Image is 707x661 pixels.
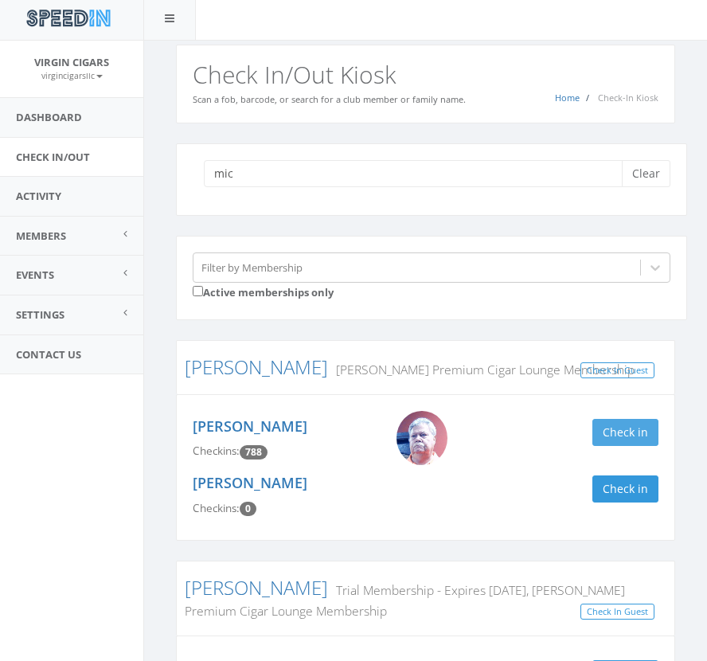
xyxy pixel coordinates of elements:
a: virgincigarsllc [41,68,103,82]
input: Search a name to check in [204,160,634,187]
span: Members [16,229,66,243]
span: Contact Us [16,347,81,362]
span: Checkin count [240,502,256,516]
span: Settings [16,307,64,322]
small: virgincigarsllc [41,70,103,81]
small: Trial Membership - Expires [DATE], [PERSON_NAME] Premium Cigar Lounge Membership [185,581,625,620]
button: Check in [592,475,658,503]
a: Home [555,92,580,104]
img: Big_Mike.jpg [396,411,447,465]
span: Checkin count [240,445,268,460]
button: Check in [592,419,658,446]
a: Check In Guest [580,362,654,379]
input: Active memberships only [193,286,203,296]
button: Clear [622,160,670,187]
small: Scan a fob, barcode, or search for a club member or family name. [193,93,466,105]
span: Virgin Cigars [34,55,109,69]
label: Active memberships only [193,283,334,300]
small: [PERSON_NAME] Premium Cigar Lounge Membership [328,361,635,378]
img: speedin_logo.png [18,3,118,33]
a: [PERSON_NAME] [193,473,307,492]
a: [PERSON_NAME] [193,417,307,436]
a: [PERSON_NAME] [185,574,328,600]
div: Filter by Membership [201,260,303,275]
a: [PERSON_NAME] [185,354,328,380]
span: Events [16,268,54,282]
span: Check-In Kiosk [598,92,658,104]
a: Check In Guest [580,604,654,620]
h2: Check In/Out Kiosk [193,61,658,88]
span: Checkins: [193,501,240,515]
span: Checkins: [193,444,240,458]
